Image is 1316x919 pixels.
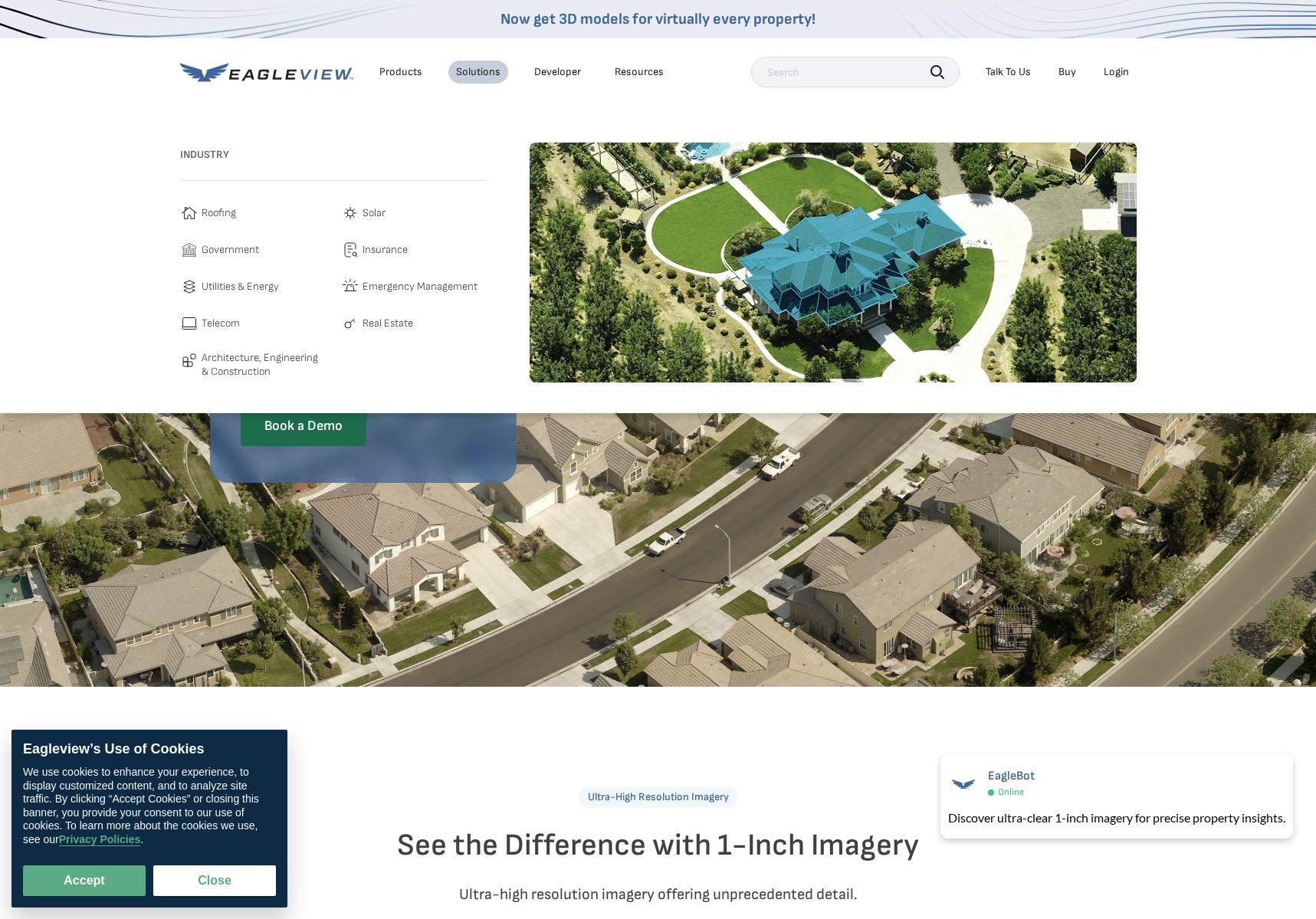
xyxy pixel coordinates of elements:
img: architecture-icon.svg [180,351,199,369]
div: Resources [615,65,664,79]
a: Utilities & Energy [180,277,326,296]
span: EagleBot [988,769,1035,783]
img: real-estate-icon.svg [341,314,359,333]
a: Emergency Management [341,277,487,296]
a: Roofing [180,204,326,222]
span: Government [202,241,259,259]
input: Search [751,57,960,87]
img: EagleBot [948,769,979,799]
img: telecom-icon.svg [180,314,199,333]
a: Solar [341,204,487,222]
div: Products [379,65,422,79]
div: Discover ultra-clear 1-inch imagery for precise property insights. [948,809,1285,827]
span: Real Estate [363,314,413,333]
div: Login [1104,65,1129,79]
span: Online [998,786,1024,798]
p: Ultra-High Resolution Imagery [579,786,738,808]
img: solar-icon.svg [341,204,359,222]
a: Government [180,241,326,259]
div: We use cookies to enhance your experience, to display customized content, and to analyze site tra... [23,766,276,846]
img: emergency-icon.svg [341,277,359,296]
div: Solutions [456,65,500,79]
img: roofing-icon.svg [180,204,199,222]
h3: Industry [180,143,487,167]
div: Talk To Us [986,65,1031,79]
span: Telecom [202,314,240,333]
span: Utilities & Energy [202,277,279,296]
img: insurance-icon.svg [341,241,359,259]
span: Roofing [202,204,236,222]
img: government-icon.svg [180,241,199,259]
a: Now get 3D models for virtually every property! [500,10,816,28]
button: Close [153,865,276,896]
a: Real Estate [341,314,487,333]
span: Architecture, Engineering & Construction [202,351,326,378]
img: utilities-icon.svg [180,277,199,296]
a: Architecture, Engineering & Construction [180,351,326,378]
a: Book a Demo [241,405,366,447]
a: Telecom [180,314,326,333]
span: Emergency Management [363,277,478,296]
a: Insurance [341,241,487,259]
button: Accept [23,865,146,896]
a: Privacy Policies [59,833,141,846]
img: roofing-image-1.webp [530,143,1137,382]
span: Solar [363,204,386,222]
a: Buy [1058,65,1076,79]
span: Insurance [363,241,408,259]
a: Developer [534,65,581,79]
div: Eagleview’s Use of Cookies [23,741,276,758]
